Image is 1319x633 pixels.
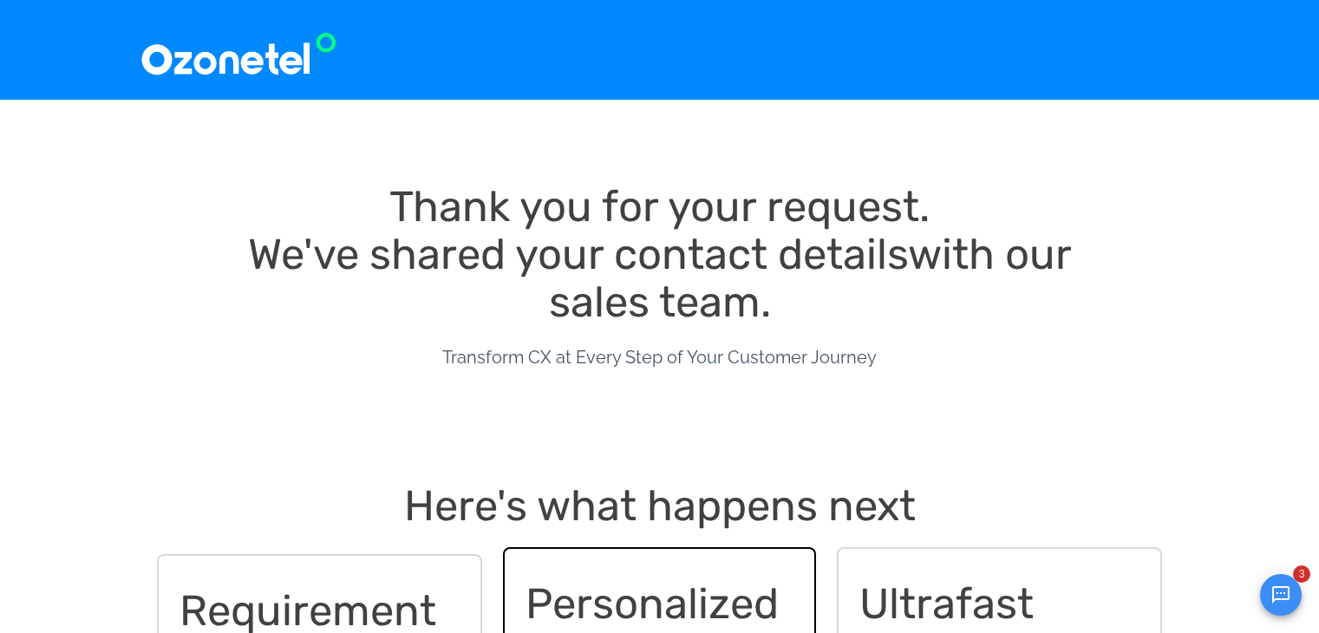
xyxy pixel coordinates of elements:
span: Transform CX at Every Step of Your Customer Journey [442,347,877,368]
span: 3 [1293,565,1310,583]
span: Thank you for your request. [389,181,930,232]
span: We've shared your contact details [248,229,908,279]
button: Open chat [1260,574,1302,616]
span: Here's what happens next [404,480,916,531]
span: with our sales team. [549,229,1082,327]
